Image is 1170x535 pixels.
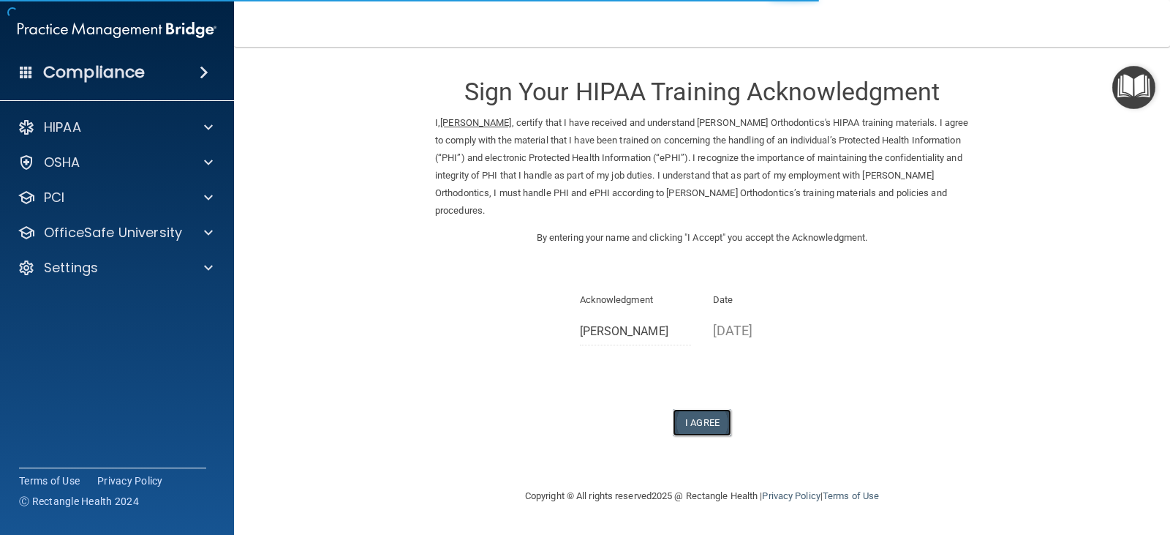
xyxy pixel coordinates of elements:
[18,259,213,277] a: Settings
[18,224,213,242] a: OfficeSafe University
[18,189,213,206] a: PCI
[44,224,182,242] p: OfficeSafe University
[762,490,820,501] a: Privacy Policy
[580,318,692,345] input: Full Name
[440,117,511,128] ins: [PERSON_NAME]
[435,229,969,247] p: By entering your name and clicking "I Accept" you accept the Acknowledgment.
[435,78,969,105] h3: Sign Your HIPAA Training Acknowledgment
[44,154,80,171] p: OSHA
[435,114,969,220] p: I, , certify that I have received and understand [PERSON_NAME] Orthodontics's HIPAA training mate...
[713,291,825,309] p: Date
[18,119,213,136] a: HIPAA
[44,259,98,277] p: Settings
[917,438,1152,496] iframe: Drift Widget Chat Controller
[44,119,81,136] p: HIPAA
[1112,66,1155,109] button: Open Resource Center
[97,474,163,488] a: Privacy Policy
[44,189,64,206] p: PCI
[18,15,216,45] img: PMB logo
[19,474,80,488] a: Terms of Use
[19,494,139,509] span: Ⓒ Rectangle Health 2024
[435,473,969,520] div: Copyright © All rights reserved 2025 @ Rectangle Health | |
[43,62,145,83] h4: Compliance
[713,318,825,343] p: [DATE]
[18,154,213,171] a: OSHA
[823,490,879,501] a: Terms of Use
[580,291,692,309] p: Acknowledgment
[673,409,731,436] button: I Agree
